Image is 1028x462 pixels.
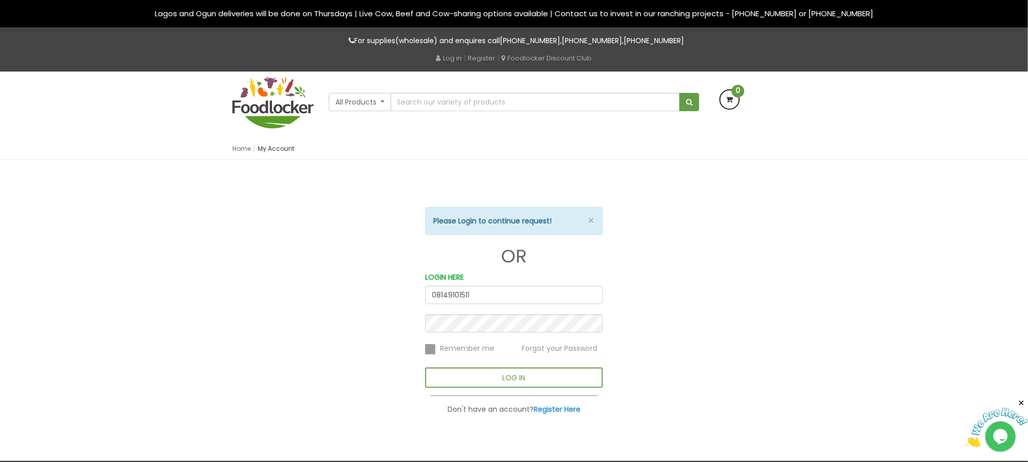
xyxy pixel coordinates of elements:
button: × [588,215,595,226]
span: Lagos and Ogun deliveries will be done on Thursdays | Live Cow, Beef and Cow-sharing options avai... [155,8,873,19]
a: [PHONE_NUMBER] [562,36,623,46]
a: Log in [436,53,462,63]
span: | [498,53,500,63]
iframe: chat widget [965,399,1028,447]
span: Remember me [440,344,494,354]
input: Search our variety of products [391,93,680,111]
a: Home [232,144,251,153]
a: Foodlocker Discount Club [502,53,592,63]
span: Forgot your Password [522,344,597,354]
span: 0 [732,85,744,97]
a: [PHONE_NUMBER] [624,36,684,46]
input: Email [425,286,603,304]
strong: Please Login to continue request! [433,216,552,226]
p: Don't have an account? [425,404,603,415]
a: Register [468,53,496,63]
label: LOGIN HERE [425,272,464,283]
a: Forgot your Password [522,343,597,353]
span: | [464,53,466,63]
h1: OR [425,246,603,267]
a: Register Here [534,404,580,414]
iframe: fb:login_button Facebook Social Plugin [452,180,577,201]
img: FoodLocker [232,77,314,128]
a: [PHONE_NUMBER] [500,36,561,46]
button: All Products [329,93,391,111]
button: LOG IN [425,368,603,388]
p: For supplies(wholesale) and enquires call , , [232,35,796,47]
